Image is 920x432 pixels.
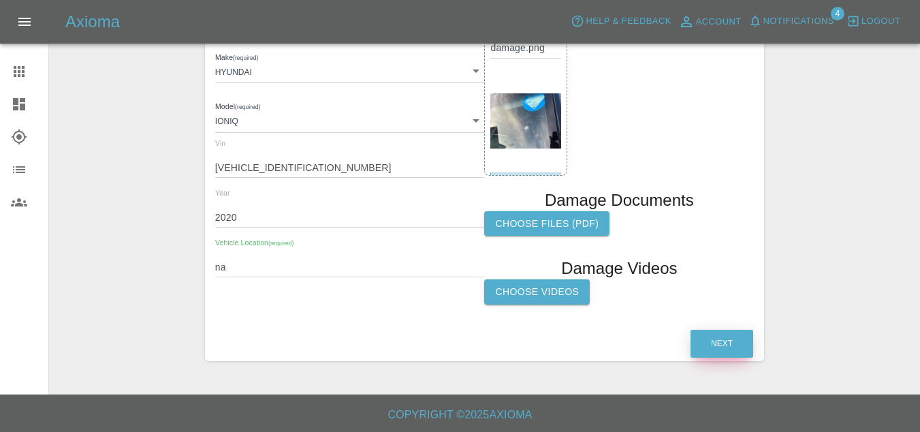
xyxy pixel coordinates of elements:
a: Account [675,11,745,33]
button: Help & Feedback [567,11,674,32]
small: (required) [268,240,294,246]
label: Make [215,52,258,63]
span: Help & Feedback [586,14,671,29]
button: Open drawer [8,5,41,38]
div: HYUNDAI [215,59,485,83]
small: (required) [235,104,260,110]
span: Logout [861,14,900,29]
h6: Copyright © 2025 Axioma [11,405,909,425]
small: (required) [233,55,258,61]
h5: Axioma [65,11,120,33]
span: 4 [831,7,844,20]
span: Vin [215,139,225,147]
span: Account [696,14,742,30]
span: Notifications [763,14,834,29]
label: Choose files (pdf) [484,211,609,236]
label: Model [215,102,260,112]
button: Notifications [745,11,838,32]
span: Vehicle Location [215,238,294,247]
button: Next [691,330,753,358]
span: Year [215,189,230,197]
label: Choose Videos [484,279,590,305]
h1: Damage Videos [561,258,677,279]
div: IONIQ [215,108,485,132]
h1: Damage Documents [545,189,694,211]
button: Logout [843,11,904,32]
